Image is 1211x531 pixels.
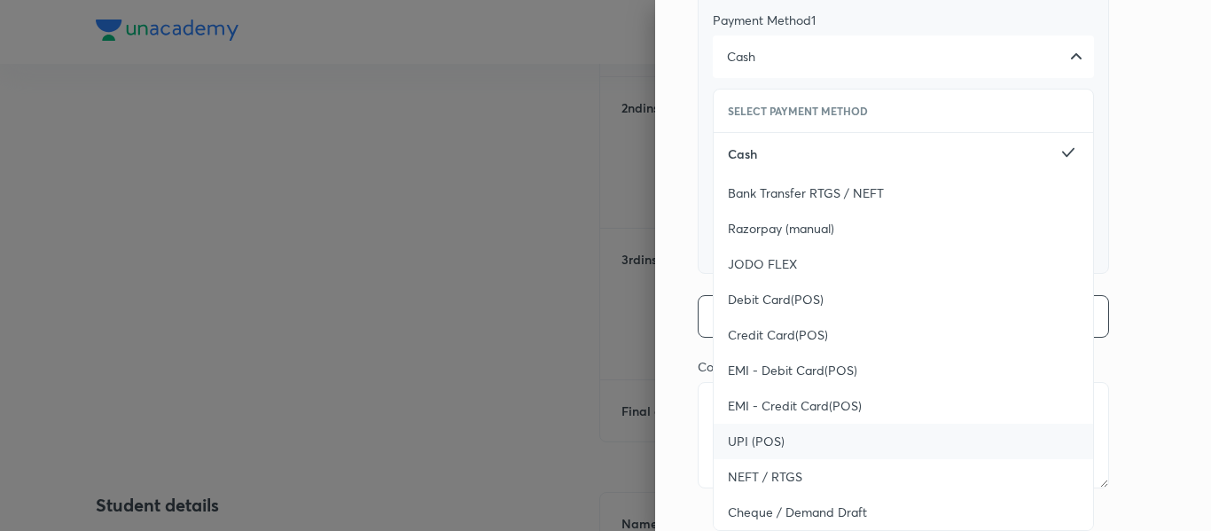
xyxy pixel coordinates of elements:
[714,246,1093,282] a: JODO FLEX
[714,176,1093,211] a: Bank Transfer RTGS / NEFT
[728,184,884,202] span: Bank Transfer RTGS / NEFT
[714,90,1093,133] li: Select Payment Method
[728,220,834,238] span: Razorpay (manual)
[714,282,1093,317] a: Debit Card(POS)
[728,255,797,273] span: JODO FLEX
[728,326,828,344] span: Credit Card(POS)
[728,362,857,379] span: EMI - Debit Card(POS)
[714,388,1093,424] a: EMI - Credit Card(POS)
[714,317,1093,353] a: Credit Card(POS)
[728,468,802,486] span: NEFT / RTGS
[713,12,1094,28] div: Payment Method 1
[714,353,1093,388] a: EMI - Debit Card(POS)
[727,48,755,66] span: Cash
[714,495,1093,530] a: Cheque / Demand Draft
[728,504,867,521] span: Cheque / Demand Draft
[698,295,1109,338] button: Add Payment Method
[728,397,862,415] span: EMI - Credit Card(POS)
[714,133,1093,175] a: Cash
[714,459,1093,495] a: NEFT / RTGS
[714,211,1093,246] a: Razorpay (manual)
[698,359,1109,375] div: Comments
[728,145,757,163] span: Cash
[714,424,1093,459] a: UPI (POS)
[728,433,785,450] span: UPI (POS)
[728,291,824,308] span: Debit Card(POS)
